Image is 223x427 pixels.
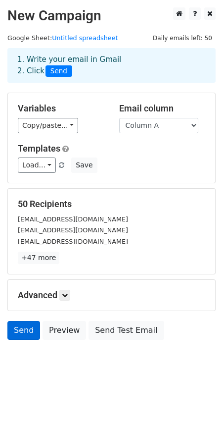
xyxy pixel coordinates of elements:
div: 1. Write your email in Gmail 2. Click [10,54,213,77]
a: Templates [18,143,60,154]
h5: Advanced [18,290,205,301]
h5: 50 Recipients [18,199,205,210]
h5: Email column [119,103,206,114]
a: +47 more [18,252,59,264]
small: Google Sheet: [7,34,118,42]
span: Send [45,65,72,77]
iframe: Chat Widget [174,379,223,427]
a: Load... [18,158,56,173]
h5: Variables [18,103,104,114]
a: Send [7,321,40,340]
span: Daily emails left: 50 [149,33,216,44]
a: Untitled spreadsheet [52,34,118,42]
small: [EMAIL_ADDRESS][DOMAIN_NAME] [18,215,128,223]
small: [EMAIL_ADDRESS][DOMAIN_NAME] [18,238,128,245]
a: Preview [43,321,86,340]
a: Copy/paste... [18,118,78,133]
a: Daily emails left: 50 [149,34,216,42]
small: [EMAIL_ADDRESS][DOMAIN_NAME] [18,226,128,234]
a: Send Test Email [89,321,164,340]
h2: New Campaign [7,7,216,24]
button: Save [71,158,97,173]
